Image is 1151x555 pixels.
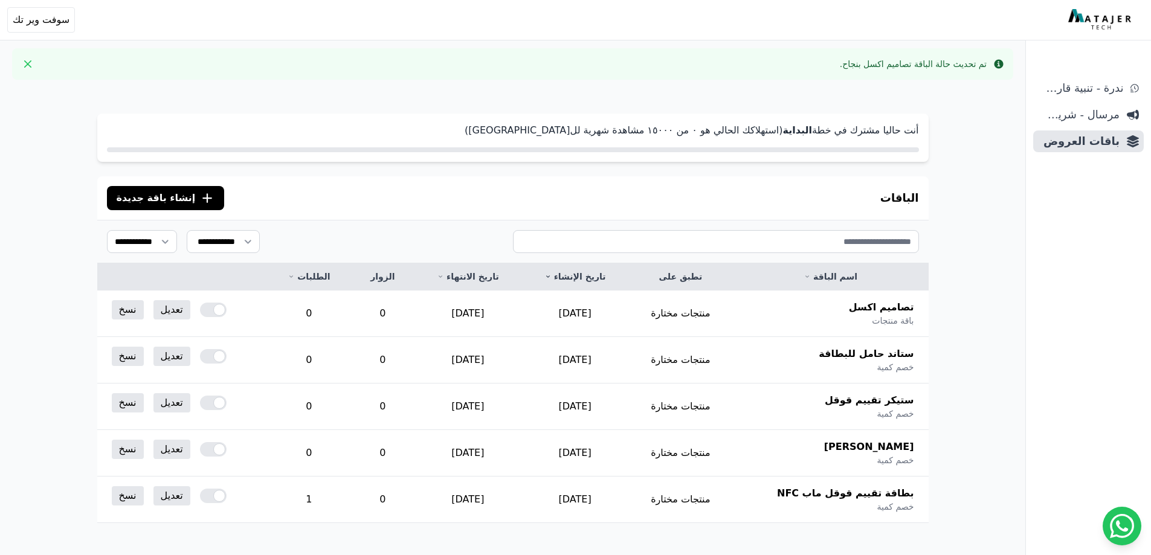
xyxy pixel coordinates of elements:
[351,337,414,383] td: 0
[628,290,733,337] td: منتجات مختارة
[18,54,37,74] button: Close
[1038,80,1123,97] span: ندرة - تنبية قارب علي النفاذ
[1038,106,1120,123] span: مرسال - شريط دعاية
[521,430,628,476] td: [DATE]
[153,347,190,366] a: تعديل
[628,263,733,290] th: تطبق على
[351,430,414,476] td: 0
[521,383,628,430] td: [DATE]
[267,383,352,430] td: 0
[414,290,521,337] td: [DATE]
[351,263,414,290] th: الزوار
[536,271,614,283] a: تاريخ الإنشاء
[877,408,914,420] span: خصم كمية
[824,440,914,454] span: [PERSON_NAME]
[112,347,144,366] a: نسخ
[628,476,733,523] td: منتجات مختارة
[777,486,914,501] span: بطاقة تقييم قوقل ماب NFC
[117,191,196,205] span: إنشاء باقة جديدة
[282,271,337,283] a: الطلبات
[112,486,144,505] a: نسخ
[112,393,144,412] a: نسخ
[628,430,733,476] td: منتجات مختارة
[782,124,811,136] strong: البداية
[153,393,190,412] a: تعديل
[877,501,914,513] span: خصم كمية
[112,300,144,319] a: نسخ
[153,300,190,319] a: تعديل
[628,383,733,430] td: منتجات مختارة
[153,486,190,505] a: تعديل
[872,315,914,327] span: باقة منتجات
[877,454,914,466] span: خصم كمية
[267,430,352,476] td: 0
[840,58,987,70] div: تم تحديث حالة الباقة تصاميم اكسل بنجاح.
[747,271,914,283] a: اسم الباقة
[849,300,914,315] span: تصاميم اكسل
[107,123,919,138] p: أنت حاليا مشترك في خطة (استهلاكك الحالي هو ۰ من ١٥۰۰۰ مشاهدة شهرية لل[GEOGRAPHIC_DATA])
[351,383,414,430] td: 0
[521,290,628,337] td: [DATE]
[819,347,914,361] span: ستاند حامل للبطاقة
[521,476,628,523] td: [DATE]
[13,13,69,27] span: سوفت وير تك
[877,361,914,373] span: خصم كمية
[107,186,225,210] button: إنشاء باقة جديدة
[428,271,507,283] a: تاريخ الانتهاء
[414,383,521,430] td: [DATE]
[153,440,190,459] a: تعديل
[880,190,919,207] h3: الباقات
[414,430,521,476] td: [DATE]
[112,440,144,459] a: نسخ
[825,393,914,408] span: ستيكر تقييم قوقل
[414,337,521,383] td: [DATE]
[267,290,352,337] td: 0
[351,476,414,523] td: 0
[1038,133,1120,150] span: باقات العروض
[628,337,733,383] td: منتجات مختارة
[521,337,628,383] td: [DATE]
[7,7,75,33] button: سوفت وير تك
[351,290,414,337] td: 0
[414,476,521,523] td: [DATE]
[1068,9,1134,31] img: MatajerTech Logo
[267,476,352,523] td: 1
[267,337,352,383] td: 0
